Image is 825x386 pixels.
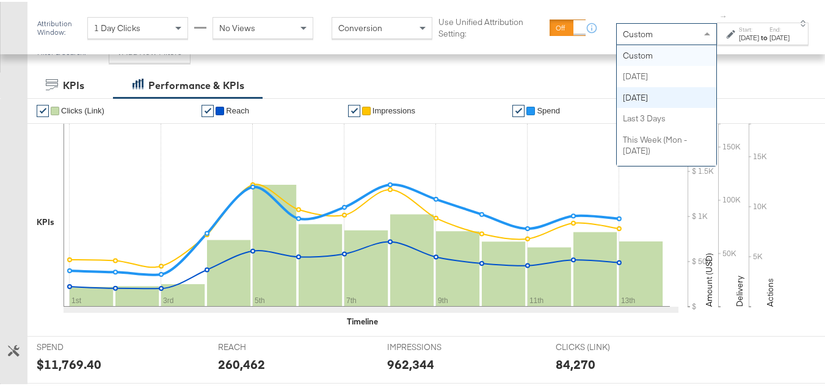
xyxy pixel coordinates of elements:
div: $11,769.40 [37,354,101,371]
a: ✔ [512,103,525,115]
text: Actions [765,276,776,305]
span: Reach [226,104,249,113]
span: CLICKS (LINK) [556,340,647,351]
span: Custom [623,27,653,38]
div: Attribution Window: [37,18,81,35]
div: [DATE] [617,64,716,85]
div: 84,270 [556,354,595,371]
div: KPIs [37,215,54,226]
div: This Week (Mon - [DATE]) [617,127,716,160]
span: 1 Day Clicks [94,21,140,32]
label: End: [769,24,790,32]
span: REACH [218,340,310,351]
text: Amount (USD) [703,251,714,305]
div: This Week (Sun - [DATE]) [617,160,716,192]
a: ✔ [202,103,214,115]
div: Timeline [347,314,378,326]
span: Impressions [373,104,415,113]
div: Custom [617,43,716,65]
span: Spend [537,104,560,113]
a: ✔ [37,103,49,115]
div: [DATE] [739,31,759,41]
span: No Views [219,21,255,32]
span: ↑ [718,13,730,17]
div: KPIs [63,77,84,91]
div: 260,462 [218,354,265,371]
span: Conversion [338,21,382,32]
label: Start: [739,24,759,32]
span: Clicks (Link) [61,104,104,113]
strong: to [759,31,769,40]
span: SPEND [37,340,128,351]
label: Use Unified Attribution Setting: [438,15,544,37]
text: Delivery [734,274,745,305]
div: Performance & KPIs [148,77,244,91]
span: IMPRESSIONS [387,340,479,351]
div: Last 3 Days [617,106,716,127]
div: [DATE] [617,85,716,107]
div: 962,344 [387,354,434,371]
a: ✔ [348,103,360,115]
div: [DATE] [769,31,790,41]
